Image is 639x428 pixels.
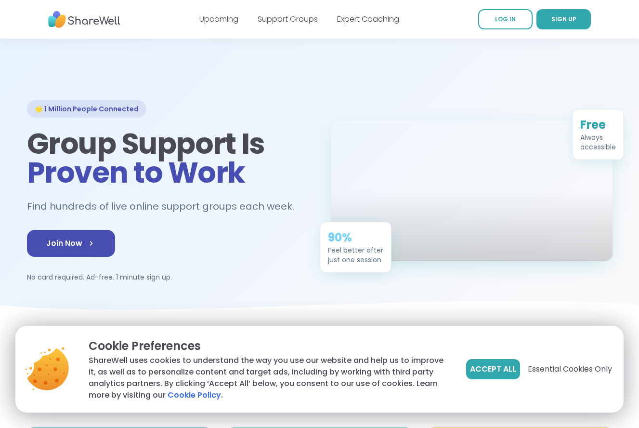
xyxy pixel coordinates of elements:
h1: Group Support Is [27,129,308,187]
div: Always accessible [580,133,616,152]
a: Support Groups [258,13,318,25]
a: SIGN UP [536,9,591,29]
div: 🌟 1 Million People Connected [27,100,146,118]
div: Free [580,117,616,133]
a: Cookie Policy. [168,389,223,401]
p: Cookie Preferences [89,337,451,355]
p: No card required. Ad-free. 1 minute sign up. [27,272,308,282]
span: SIGN UP [551,15,576,23]
span: Essential Cookies Only [528,363,612,375]
a: LOG IN [478,9,533,29]
h2: Find hundreds of live online support groups each week. [27,199,304,214]
button: Accept All [466,359,520,379]
img: ShareWell Nav Logo [48,6,120,33]
div: Feel better after just one session [328,245,383,265]
div: 90% [328,230,383,245]
a: Expert Coaching [337,13,399,25]
p: ShareWell uses cookies to understand the way you use our website and help us to improve it, as we... [89,355,451,401]
a: Upcoming [199,13,238,25]
span: Join Now [46,238,96,249]
span: Proven to Work [27,152,245,193]
a: Join Now [27,230,115,257]
span: LOG IN [495,15,516,23]
span: Accept All [470,363,516,375]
